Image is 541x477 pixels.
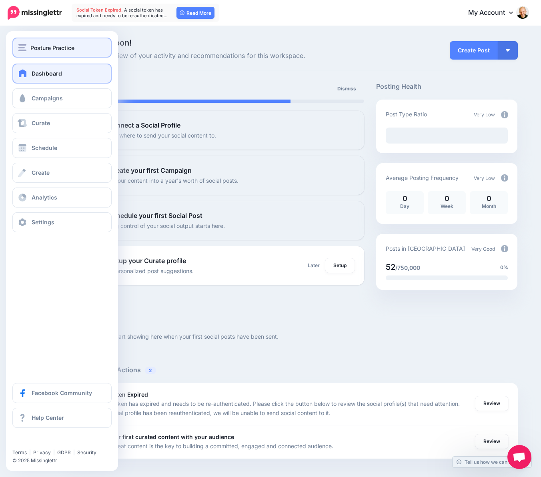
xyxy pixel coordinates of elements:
[70,365,518,375] h5: Recommended Actions
[474,175,495,181] span: Very Low
[12,212,112,232] a: Settings
[460,3,529,23] a: My Account
[386,262,395,272] span: 52
[325,258,355,273] a: Setup
[32,120,50,126] span: Curate
[57,449,71,455] a: GDPR
[29,449,31,455] span: |
[18,44,26,51] img: menu.png
[90,399,467,417] p: A social token has expired and needs to be re-authenticated. Please click the button below to rev...
[101,166,192,174] b: 2. Create your first Campaign
[475,396,508,411] a: Review
[12,38,112,58] button: Posture Practice
[101,176,238,185] p: Turn your content into a year's worth of social posts.
[76,7,168,18] span: A social token has expired and needs to be re-authenticated…
[12,113,112,133] a: Curate
[506,49,510,52] img: arrow-down-white.png
[386,173,459,182] p: Average Posting Frequency
[32,194,57,201] span: Analytics
[432,195,462,202] p: 0
[333,82,361,96] a: Dismiss
[70,314,518,324] h5: Performance
[500,263,508,271] span: 0%
[90,391,148,398] b: Social Token Expired
[12,438,73,446] iframe: Twitter Follow Button
[70,332,518,341] p: Your metrics will start showing here when your first social posts have been sent.
[12,88,112,108] a: Campaigns
[453,457,531,467] a: Tell us how we can improve
[501,245,508,252] img: info-circle-grey.png
[8,6,62,20] img: Missinglettr
[12,64,112,84] a: Dashboard
[12,138,112,158] a: Schedule
[441,203,453,209] span: Week
[32,169,50,176] span: Create
[303,258,325,273] a: Later
[386,244,465,253] p: Posts in [GEOGRAPHIC_DATA]
[101,131,216,140] p: Tell us where to send your social content to.
[90,441,333,451] p: Sharing great content is the key to building a committed, engaged and connected audience.
[12,188,112,208] a: Analytics
[471,246,495,252] span: Very Good
[33,449,51,455] a: Privacy
[12,383,112,403] a: Facebook Community
[32,219,54,226] span: Settings
[32,70,62,77] span: Dashboard
[101,257,186,265] b: 4. Setup your Curate profile
[474,195,504,202] p: 0
[32,144,57,151] span: Schedule
[32,95,63,102] span: Campaigns
[482,203,496,209] span: Month
[12,457,116,465] li: © 2025 Missinglettr
[12,163,112,183] a: Create
[176,7,214,19] a: Read More
[475,434,508,449] a: Review
[70,82,217,92] h5: Setup Progress
[73,449,75,455] span: |
[12,449,27,455] a: Terms
[32,414,64,421] span: Help Center
[32,389,92,396] span: Facebook Community
[101,121,180,129] b: 1. Connect a Social Profile
[400,203,409,209] span: Day
[70,51,365,61] span: Here's an overview of your activity and recommendations for this workspace.
[395,264,420,271] span: /750,000
[450,41,498,60] a: Create Post
[101,221,225,230] p: Taking control of your social output starts here.
[501,111,508,118] img: info-circle-grey.png
[101,266,194,275] p: Get personalized post suggestions.
[77,449,96,455] a: Security
[90,433,234,440] b: Share your first curated content with your audience
[12,408,112,428] a: Help Center
[386,110,427,119] p: Post Type Ratio
[30,43,74,52] span: Posture Practice
[390,195,420,202] p: 0
[53,449,55,455] span: |
[145,367,156,374] span: 2
[501,174,508,182] img: info-circle-grey.png
[101,212,202,220] b: 3. Schedule your first Social Post
[474,112,495,118] span: Very Low
[76,7,123,13] span: Social Token Expired.
[507,445,531,469] a: Open chat
[376,82,517,92] h5: Posting Health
